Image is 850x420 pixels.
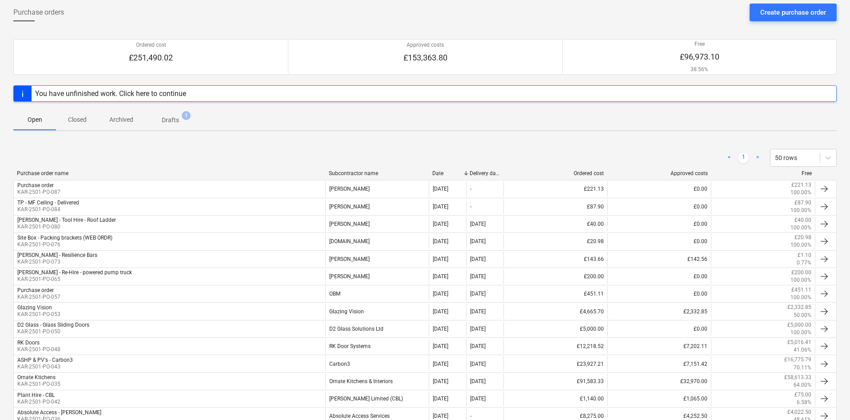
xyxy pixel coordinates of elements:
[784,374,811,381] p: £58,613.33
[794,381,811,389] p: 64.00%
[17,269,132,276] div: [PERSON_NAME] - Re-Hire - powered pump truck
[680,52,719,62] p: £96,973.10
[787,304,811,311] p: £2,332.85
[433,396,448,402] div: [DATE]
[611,170,708,176] div: Approved costs
[17,200,79,206] div: TP - MF Ceiling - Delivered
[432,170,463,176] div: Date
[607,374,711,389] div: £32,970.00
[797,399,811,406] p: 6.58%
[17,206,79,213] p: KAR-2501-PO-084
[680,40,719,48] p: Free
[724,152,734,163] a: Previous page
[752,152,763,163] a: Next page
[503,356,607,371] div: £23,927.21
[470,256,486,262] div: [DATE]
[325,321,429,336] div: D2 Glass Solutions Ltd
[787,321,811,329] p: £5,000.00
[433,221,448,227] div: [DATE]
[787,339,811,346] p: £5,016.41
[503,286,607,301] div: £451.11
[794,391,811,399] p: £75.00
[325,356,429,371] div: Carbon3
[433,378,448,384] div: [DATE]
[790,241,811,249] p: 100.00%
[325,181,429,196] div: [PERSON_NAME]
[794,312,811,319] p: 50.00%
[503,321,607,336] div: £5,000.00
[503,339,607,354] div: £12,218.52
[607,234,711,249] div: £0.00
[738,152,749,163] a: Page 1 is your current page
[503,304,607,319] div: £4,665.70
[67,115,88,124] p: Closed
[470,186,471,192] div: -
[607,321,711,336] div: £0.00
[403,41,447,49] p: Approved costs
[715,170,812,176] div: Free
[507,170,604,176] div: Ordered cost
[24,115,45,124] p: Open
[325,269,429,284] div: [PERSON_NAME]
[17,409,101,416] div: Absolute Access - [PERSON_NAME]
[503,374,607,389] div: £91,583.33
[17,328,89,336] p: KAR-2501-PO-050
[791,181,811,189] p: £221.13
[17,304,52,311] div: Glazing Vision
[790,329,811,336] p: 100.00%
[13,7,64,18] span: Purchase orders
[503,181,607,196] div: £221.13
[325,234,429,249] div: [DOMAIN_NAME]
[433,413,448,419] div: [DATE]
[325,391,429,406] div: [PERSON_NAME] Limited (CBL)
[680,66,719,73] p: 38.56%
[607,181,711,196] div: £0.00
[329,170,426,176] div: Subcontractor name
[17,252,97,258] div: [PERSON_NAME] - Resilience Bars
[433,343,448,349] div: [DATE]
[607,304,711,319] div: £2,332.85
[17,170,322,176] div: Purchase order name
[470,413,471,419] div: -
[17,322,89,328] div: D2 Glass - Glass Sliding Doors
[607,391,711,406] div: £1,065.00
[470,221,486,227] div: [DATE]
[791,286,811,294] p: £451.11
[787,408,811,416] p: £4,022.50
[325,199,429,214] div: [PERSON_NAME]
[17,217,116,223] div: [PERSON_NAME] - Tool Hire - Roof Ladder
[790,294,811,301] p: 100.00%
[17,241,112,248] p: KAR-2501-PO-076
[325,286,429,301] div: OBM
[794,364,811,372] p: 70.11%
[790,224,811,232] p: 100.00%
[806,377,850,420] iframe: Chat Widget
[403,52,447,63] p: £153,363.80
[798,252,811,259] p: £1.10
[470,326,486,332] div: [DATE]
[182,111,191,120] span: 1
[470,343,486,349] div: [DATE]
[17,287,54,293] div: Purchase order
[433,204,448,210] div: [DATE]
[17,340,40,346] div: RK Doors
[607,356,711,371] div: £7,151.42
[129,52,173,63] p: £251,490.02
[794,346,811,354] p: 41.06%
[470,238,486,244] div: [DATE]
[162,116,179,125] p: Drafts
[607,286,711,301] div: £0.00
[433,291,448,297] div: [DATE]
[17,380,60,388] p: KAR-2501-PO-035
[797,259,811,267] p: 0.77%
[607,252,711,267] div: £142.56
[109,115,133,124] p: Archived
[17,235,112,241] div: Site Box - Packing brackets (WEB ORDR)
[503,199,607,214] div: £87.90
[17,346,60,353] p: KAR-2501-PO-048
[17,357,73,363] div: ASHP & PV's - Carbon3
[607,269,711,284] div: £0.00
[794,199,811,207] p: £87.90
[750,4,837,21] button: Create purchase order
